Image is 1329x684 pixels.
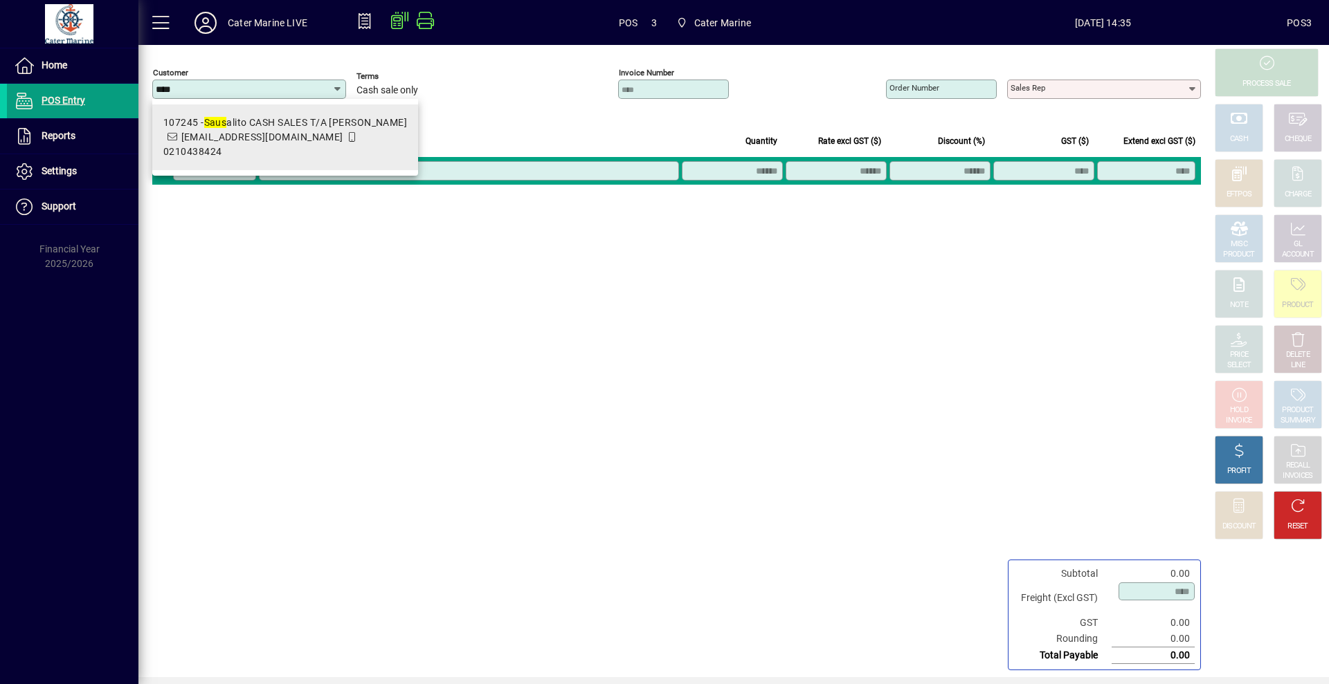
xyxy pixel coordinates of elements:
a: Reports [7,119,138,154]
div: PRODUCT [1282,300,1313,311]
td: Subtotal [1014,566,1112,582]
div: PROFIT [1227,466,1251,477]
div: RESET [1287,521,1308,532]
button: Profile [183,10,228,35]
mat-label: Sales rep [1011,83,1045,93]
em: Saus [204,117,227,128]
td: 0.00 [1112,631,1195,647]
div: EFTPOS [1227,190,1252,200]
div: 107245 - alito CASH SALES T/A [PERSON_NAME] [163,115,407,130]
span: 3 [651,12,657,34]
div: SUMMARY [1281,416,1315,426]
div: CHEQUE [1285,134,1311,145]
span: Terms [356,72,440,81]
mat-option: 107245 - Sausalito CASH SALES T/A Chris Marsh [152,104,418,170]
div: MISC [1231,239,1247,250]
div: DISCOUNT [1222,521,1256,532]
span: POS Entry [42,95,85,106]
div: LINE [1291,360,1305,371]
span: [DATE] 14:35 [919,12,1287,34]
span: Support [42,201,76,212]
span: Settings [42,165,77,176]
span: [EMAIL_ADDRESS][DOMAIN_NAME] [181,131,343,142]
span: Quantity [745,133,777,149]
a: Home [7,48,138,83]
td: Rounding [1014,631,1112,647]
span: GST ($) [1061,133,1089,149]
mat-label: Invoice number [619,68,674,77]
td: 0.00 [1112,647,1195,664]
div: INVOICE [1226,416,1251,426]
td: 0.00 [1112,615,1195,631]
span: Rate excl GST ($) [818,133,881,149]
div: NOTE [1230,300,1248,311]
span: Cash sale only [356,85,418,96]
div: PRODUCT [1223,250,1254,260]
td: GST [1014,615,1112,631]
div: GL [1294,239,1303,250]
span: Reports [42,130,75,141]
div: POS3 [1287,12,1312,34]
span: Extend excl GST ($) [1123,133,1195,149]
div: Cater Marine LIVE [228,12,307,34]
div: INVOICES [1283,471,1312,481]
a: Settings [7,154,138,189]
div: PRODUCT [1282,405,1313,416]
div: RECALL [1286,461,1310,471]
span: 0210438424 [163,146,221,157]
div: CHARGE [1285,190,1312,200]
div: DELETE [1286,350,1310,360]
span: Cater Marine [671,10,757,35]
div: PROCESS SALE [1242,79,1291,89]
div: CASH [1230,134,1248,145]
div: ACCOUNT [1282,250,1314,260]
td: Freight (Excl GST) [1014,582,1112,615]
span: POS [619,12,638,34]
span: Cater Marine [694,12,751,34]
td: 0.00 [1112,566,1195,582]
span: Home [42,59,67,71]
mat-label: Order number [889,83,939,93]
mat-label: Customer [153,68,188,77]
div: HOLD [1230,405,1248,416]
td: Total Payable [1014,647,1112,664]
div: SELECT [1227,360,1251,371]
div: PRICE [1230,350,1249,360]
a: Support [7,190,138,224]
span: Discount (%) [938,133,985,149]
